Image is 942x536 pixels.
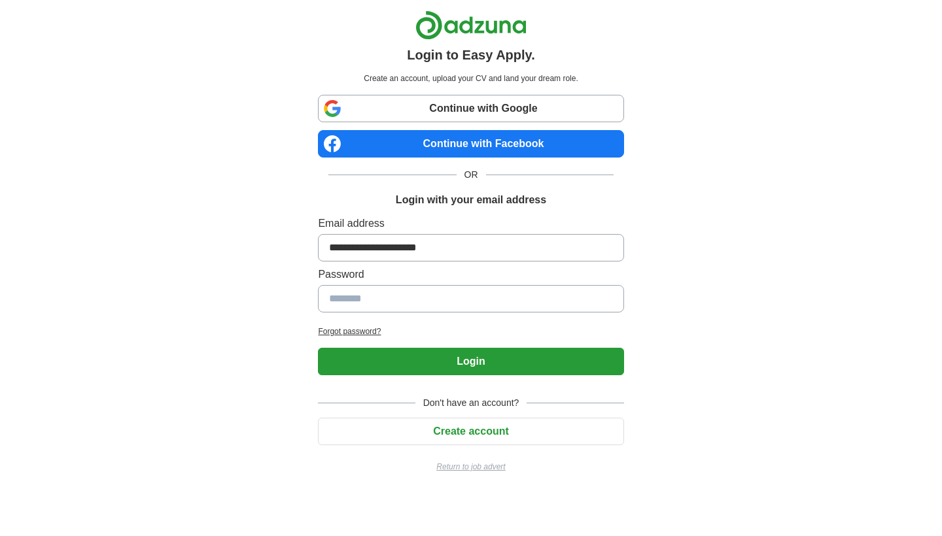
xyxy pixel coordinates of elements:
h1: Login to Easy Apply. [407,45,535,65]
a: Continue with Google [318,95,623,122]
button: Login [318,348,623,375]
label: Password [318,267,623,282]
h1: Login with your email address [396,192,546,208]
span: Don't have an account? [415,396,527,410]
img: Adzuna logo [415,10,527,40]
a: Continue with Facebook [318,130,623,158]
a: Forgot password? [318,326,623,337]
a: Create account [318,426,623,437]
span: OR [457,168,486,182]
label: Email address [318,216,623,231]
p: Create an account, upload your CV and land your dream role. [321,73,621,84]
a: Return to job advert [318,461,623,473]
button: Create account [318,418,623,445]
